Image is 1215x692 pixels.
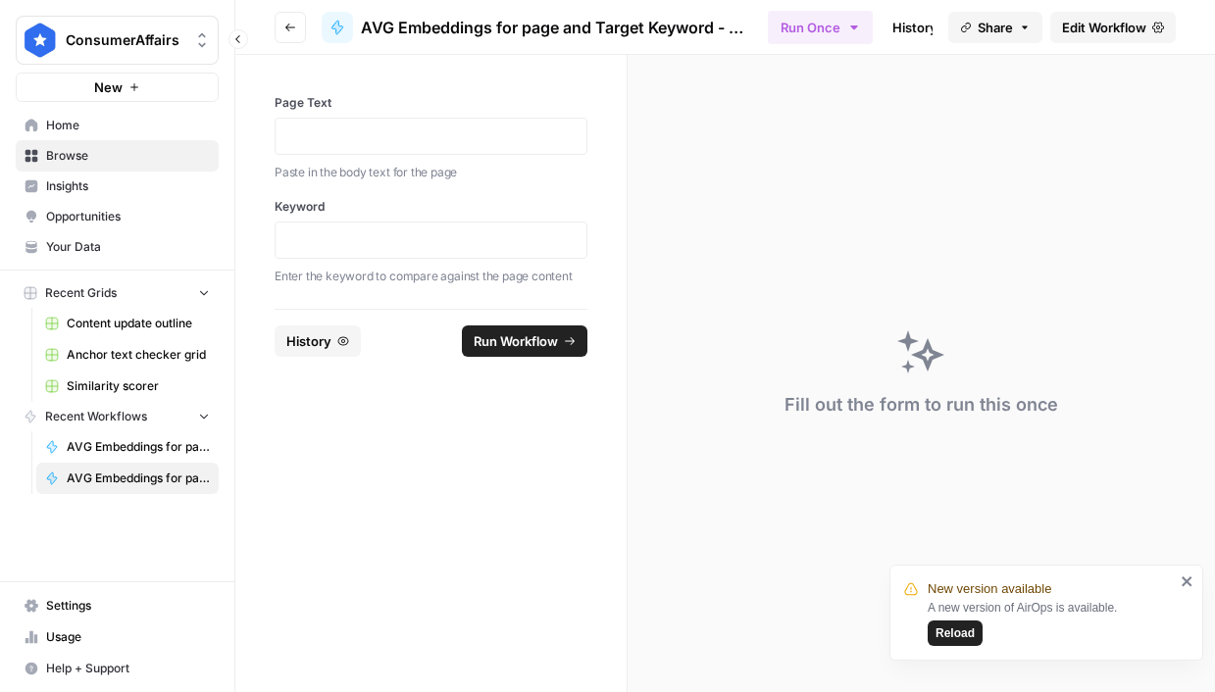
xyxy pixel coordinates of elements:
button: Help + Support [16,653,219,684]
span: Your Data [46,238,210,256]
button: Share [948,12,1042,43]
span: Browse [46,147,210,165]
a: Content update outline [36,308,219,339]
a: AVG Embeddings for page and Target Keyword - Using Pasted page content [36,463,219,494]
span: New [94,77,123,97]
label: Keyword [275,198,587,216]
a: Insights [16,171,219,202]
a: Home [16,110,219,141]
img: ConsumerAffairs Logo [23,23,58,58]
div: A new version of AirOps is available. [928,599,1175,646]
a: Your Data [16,231,219,263]
div: Fill out the form to run this once [785,391,1058,419]
a: Anchor text checker grid [36,339,219,371]
a: Edit Workflow [1050,12,1176,43]
p: Enter the keyword to compare against the page content [275,267,587,286]
span: Recent Grids [45,284,117,302]
span: Edit Workflow [1062,18,1146,37]
span: AVG Embeddings for page and Target Keyword [67,438,210,456]
span: Reload [936,624,975,642]
span: New version available [928,579,1051,599]
a: Usage [16,621,219,653]
a: Browse [16,140,219,172]
a: Settings [16,590,219,621]
span: Home [46,117,210,134]
span: Similarity scorer [67,377,210,395]
a: History [881,12,949,43]
span: History [286,331,331,351]
span: Insights [46,177,210,195]
a: Opportunities [16,201,219,232]
button: close [1181,573,1194,589]
button: History [275,325,361,357]
span: AVG Embeddings for page and Target Keyword - Using Pasted page content [67,470,210,487]
label: Page Text [275,94,587,112]
button: Recent Workflows [16,402,219,431]
p: Paste in the body text for the page [275,163,587,182]
a: AVG Embeddings for page and Target Keyword - Using Pasted page content [322,12,752,43]
button: Run Once [768,11,873,44]
span: Opportunities [46,208,210,225]
span: Recent Workflows [45,408,147,425]
a: Similarity scorer [36,371,219,402]
span: AVG Embeddings for page and Target Keyword - Using Pasted page content [361,16,752,39]
span: Usage [46,628,210,646]
span: Anchor text checker grid [67,346,210,364]
button: Reload [928,620,983,646]
button: Run Workflow [462,325,587,357]
span: Help + Support [46,660,210,677]
button: Workspace: ConsumerAffairs [16,16,219,65]
span: Content update outline [67,315,210,332]
span: Run Workflow [474,331,558,351]
span: Settings [46,597,210,615]
span: Share [978,18,1013,37]
a: AVG Embeddings for page and Target Keyword [36,431,219,463]
button: New [16,73,219,102]
button: Recent Grids [16,278,219,308]
span: ConsumerAffairs [66,30,184,50]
